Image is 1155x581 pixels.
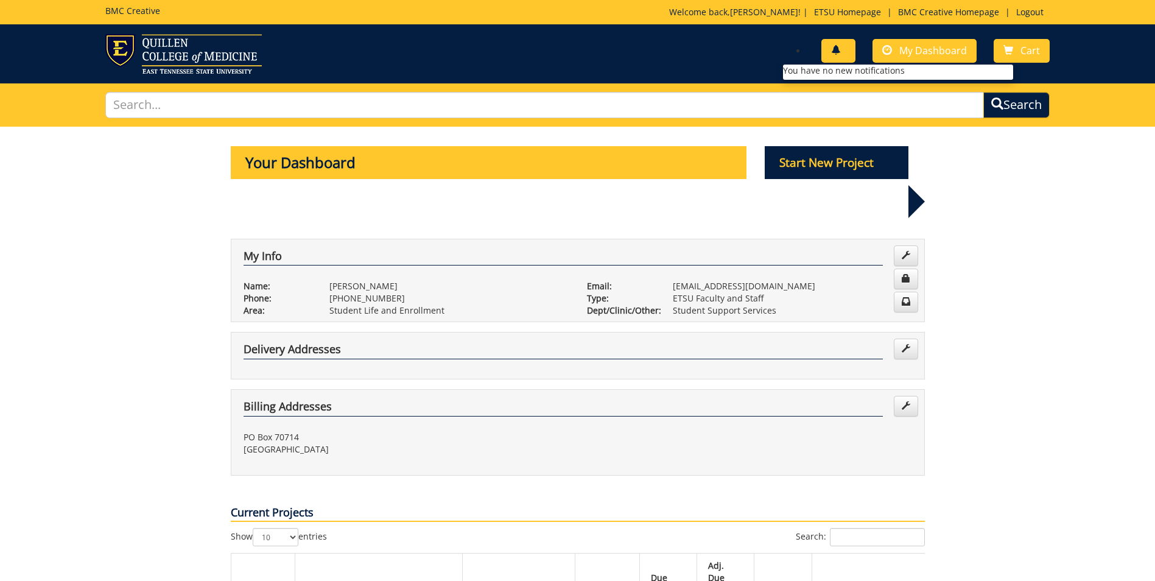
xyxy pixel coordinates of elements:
[808,6,887,18] a: ETSU Homepage
[894,339,918,359] a: Edit Addresses
[892,6,1005,18] a: BMC Creative Homepage
[244,250,883,266] h4: My Info
[244,280,311,292] p: Name:
[244,343,883,359] h4: Delivery Addresses
[899,44,967,57] span: My Dashboard
[105,34,262,74] img: ETSU logo
[244,431,569,443] p: PO Box 70714
[329,305,569,317] p: Student Life and Enrollment
[244,443,569,456] p: [GEOGRAPHIC_DATA]
[587,305,655,317] p: Dept/Clinic/Other:
[329,280,569,292] p: [PERSON_NAME]
[894,292,918,312] a: Change Communication Preferences
[231,528,327,546] label: Show entries
[673,305,912,317] p: Student Support Services
[253,528,298,546] select: Showentries
[983,92,1050,118] button: Search
[994,39,1050,63] a: Cart
[244,305,311,317] p: Area:
[894,269,918,289] a: Change Password
[105,92,984,118] input: Search...
[783,65,1013,77] li: You have no new notifications
[894,245,918,266] a: Edit Info
[830,528,925,546] input: Search:
[244,401,883,417] h4: Billing Addresses
[587,280,655,292] p: Email:
[796,528,925,546] label: Search:
[669,6,1050,18] p: Welcome back, ! | | |
[231,505,925,522] p: Current Projects
[673,280,912,292] p: [EMAIL_ADDRESS][DOMAIN_NAME]
[872,39,977,63] a: My Dashboard
[894,396,918,417] a: Edit Addresses
[1020,44,1040,57] span: Cart
[231,146,747,179] p: Your Dashboard
[765,146,908,179] p: Start New Project
[730,6,798,18] a: [PERSON_NAME]
[244,292,311,305] p: Phone:
[587,292,655,305] p: Type:
[765,158,908,169] a: Start New Project
[1010,6,1050,18] a: Logout
[329,292,569,305] p: [PHONE_NUMBER]
[673,292,912,305] p: ETSU Faculty and Staff
[105,6,160,15] h5: BMC Creative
